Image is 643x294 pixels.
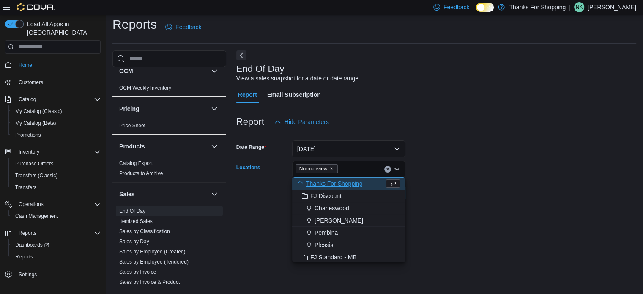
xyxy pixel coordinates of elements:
span: Feedback [175,23,201,31]
h3: End Of Day [236,64,285,74]
button: Catalog [2,93,104,105]
button: FJ Discount [292,190,405,202]
input: Dark Mode [476,3,494,12]
button: [PERSON_NAME] [292,214,405,227]
span: Transfers [12,182,101,192]
button: Reports [8,251,104,263]
button: Inventory [15,147,43,157]
button: Sales [209,189,219,199]
span: My Catalog (Classic) [15,108,62,115]
span: Home [19,62,32,69]
button: Close list of options [394,166,400,173]
button: Inventory [2,146,104,158]
span: Customers [15,77,101,88]
a: Itemized Sales [119,218,153,224]
button: Reports [15,228,40,238]
button: Next [236,50,246,60]
a: Sales by Employee (Created) [119,249,186,255]
a: Customers [15,77,47,88]
a: Reports [12,252,36,262]
span: Settings [19,271,37,278]
p: Thanks For Shopping [509,2,566,12]
span: Dashboards [12,240,101,250]
span: [PERSON_NAME] [315,216,363,225]
button: Pricing [209,104,219,114]
span: Sales by Employee (Created) [119,248,186,255]
h3: Products [119,142,145,151]
button: Catalog [15,94,39,104]
span: NK [576,2,583,12]
button: Home [2,59,104,71]
span: Hide Parameters [285,118,329,126]
a: My Catalog (Beta) [12,118,60,128]
button: Products [119,142,208,151]
span: Plessis [315,241,333,249]
button: Hide Parameters [271,113,332,130]
h1: Reports [112,16,157,33]
a: Sales by Classification [119,228,170,234]
button: Sales [119,190,208,198]
button: Remove Normanview from selection in this group [329,166,334,171]
span: Feedback [443,3,469,11]
span: My Catalog (Beta) [15,120,56,126]
button: FJ Standard - MB [292,251,405,264]
div: OCM [112,83,226,96]
span: Email Subscription [267,86,321,103]
button: [DATE] [292,140,405,157]
span: Sales by Day [119,238,149,245]
h3: Pricing [119,104,139,113]
a: Sales by Day [119,239,149,245]
a: Transfers [12,182,40,192]
span: Purchase Orders [12,159,101,169]
span: Customers [19,79,43,86]
a: Settings [15,269,40,280]
span: Sales by Invoice [119,269,156,275]
a: OCM Weekly Inventory [119,85,171,91]
span: Operations [15,199,101,209]
span: Transfers (Classic) [15,172,57,179]
a: Feedback [162,19,205,36]
h3: Report [236,117,264,127]
label: Locations [236,164,260,171]
button: Clear input [384,166,391,173]
div: View a sales snapshot for a date or date range. [236,74,360,83]
span: Reports [19,230,36,236]
button: Customers [2,76,104,88]
a: Sales by Invoice & Product [119,279,180,285]
span: Promotions [15,132,41,138]
p: | [569,2,571,12]
span: Cash Management [12,211,101,221]
label: Date Range [236,144,266,151]
a: Dashboards [8,239,104,251]
button: OCM [119,67,208,75]
span: Thanks For Shopping [306,179,363,188]
span: Products to Archive [119,170,163,177]
button: My Catalog (Classic) [8,105,104,117]
button: Pembina [292,227,405,239]
button: Products [209,141,219,151]
a: Promotions [12,130,44,140]
span: Sales by Classification [119,228,170,235]
a: End Of Day [119,208,145,214]
span: Price Sheet [119,122,145,129]
span: Normanview [299,165,328,173]
button: Transfers (Classic) [8,170,104,181]
h3: OCM [119,67,133,75]
span: Inventory [19,148,39,155]
span: Settings [15,269,101,279]
span: Purchase Orders [15,160,54,167]
span: Reports [15,228,101,238]
a: Price Sheet [119,123,145,129]
span: Inventory [15,147,101,157]
button: My Catalog (Beta) [8,117,104,129]
div: Products [112,158,226,182]
a: Transfers (Classic) [12,170,61,181]
p: [PERSON_NAME] [588,2,636,12]
a: Cash Management [12,211,61,221]
span: Home [15,60,101,70]
span: Charleswood [315,204,349,212]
